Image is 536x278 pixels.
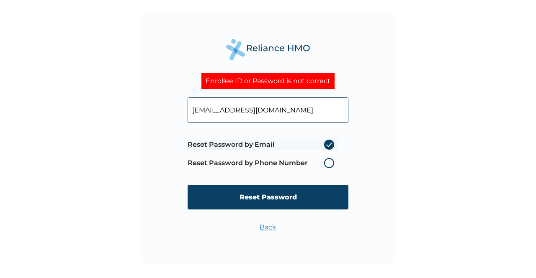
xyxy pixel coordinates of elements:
[188,135,338,172] span: Password reset method
[260,223,276,231] a: Back
[188,185,348,209] input: Reset Password
[188,158,338,168] label: Reset Password by Phone Number
[201,73,335,89] div: Enrollee ID or Password is not correct
[188,140,338,150] label: Reset Password by Email
[226,39,310,60] img: Reliance Health's Logo
[188,97,348,123] input: Your Enrollee ID or Email Address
